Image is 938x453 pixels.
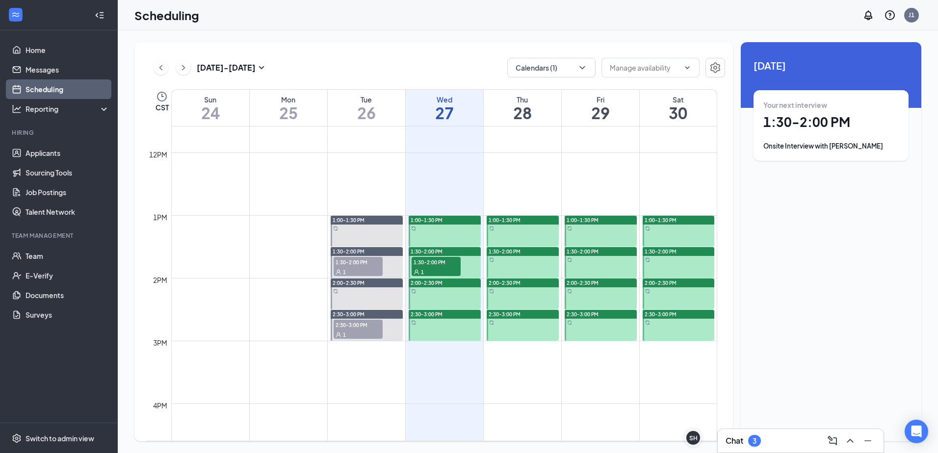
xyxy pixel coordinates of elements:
[763,141,899,151] div: Onsite Interview with [PERSON_NAME]
[172,104,249,121] h1: 24
[26,182,109,202] a: Job Postings
[562,95,639,104] div: Fri
[328,104,405,121] h1: 26
[333,248,365,255] span: 1:30-2:00 PM
[134,7,199,24] h1: Scheduling
[567,289,572,294] svg: Sync
[26,305,109,325] a: Surveys
[489,226,494,231] svg: Sync
[95,10,104,20] svg: Collapse
[567,320,572,325] svg: Sync
[884,9,896,21] svg: QuestionInfo
[489,248,521,255] span: 1:30-2:00 PM
[825,433,840,449] button: ComposeMessage
[156,91,168,102] svg: Clock
[12,128,107,137] div: Hiring
[336,269,341,275] svg: User
[705,58,725,77] button: Settings
[709,62,721,74] svg: Settings
[484,95,561,104] div: Thu
[256,62,267,74] svg: SmallChevronDown
[645,257,650,262] svg: Sync
[753,437,756,445] div: 3
[489,217,521,224] span: 1:00-1:30 PM
[905,420,928,443] div: Open Intercom Messenger
[610,62,679,73] input: Manage availability
[862,9,874,21] svg: Notifications
[406,95,483,104] div: Wed
[640,90,717,126] a: August 30, 2025
[411,248,443,255] span: 1:30-2:00 PM
[689,434,698,442] div: SH
[640,95,717,104] div: Sat
[333,311,365,318] span: 2:30-3:00 PM
[411,289,416,294] svg: Sync
[151,212,169,223] div: 1pm
[156,102,169,112] span: CST
[645,217,677,224] span: 1:00-1:30 PM
[567,257,572,262] svg: Sync
[567,279,599,286] span: 2:00-2:30 PM
[489,289,494,294] svg: Sync
[26,40,109,60] a: Home
[414,269,419,275] svg: User
[909,11,914,19] div: J1
[334,320,383,329] span: 2:30-3:00 PM
[567,311,599,318] span: 2:30-3:00 PM
[577,63,587,73] svg: ChevronDown
[11,10,21,20] svg: WorkstreamLogo
[683,64,691,72] svg: ChevronDown
[197,62,256,73] h3: [DATE] - [DATE]
[412,257,461,267] span: 1:30-2:00 PM
[484,104,561,121] h1: 28
[411,279,443,286] span: 2:00-2:30 PM
[640,104,717,121] h1: 30
[334,257,383,267] span: 1:30-2:00 PM
[827,435,838,447] svg: ComposeMessage
[26,246,109,266] a: Team
[489,311,521,318] span: 2:30-3:00 PM
[421,269,424,276] span: 1
[26,104,110,114] div: Reporting
[726,435,743,446] h3: Chat
[176,60,191,75] button: ChevronRight
[489,257,494,262] svg: Sync
[250,104,327,121] h1: 25
[343,269,346,276] span: 1
[763,100,899,110] div: Your next interview
[645,311,677,318] span: 2:30-3:00 PM
[411,311,443,318] span: 2:30-3:00 PM
[151,337,169,348] div: 3pm
[151,275,169,285] div: 2pm
[645,226,650,231] svg: Sync
[567,226,572,231] svg: Sync
[26,60,109,79] a: Messages
[26,433,94,443] div: Switch to admin view
[489,320,494,325] svg: Sync
[26,266,109,285] a: E-Verify
[154,60,168,75] button: ChevronLeft
[179,62,188,74] svg: ChevronRight
[12,433,22,443] svg: Settings
[406,90,483,126] a: August 27, 2025
[12,104,22,114] svg: Analysis
[507,58,596,77] button: Calendars (1)ChevronDown
[172,90,249,126] a: August 24, 2025
[567,217,599,224] span: 1:00-1:30 PM
[26,163,109,182] a: Sourcing Tools
[328,95,405,104] div: Tue
[250,90,327,126] a: August 25, 2025
[842,433,858,449] button: ChevronUp
[411,217,443,224] span: 1:00-1:30 PM
[328,90,405,126] a: August 26, 2025
[26,202,109,222] a: Talent Network
[645,248,677,255] span: 1:30-2:00 PM
[862,435,874,447] svg: Minimize
[333,226,338,231] svg: Sync
[26,79,109,99] a: Scheduling
[26,285,109,305] a: Documents
[333,289,338,294] svg: Sync
[172,95,249,104] div: Sun
[26,143,109,163] a: Applicants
